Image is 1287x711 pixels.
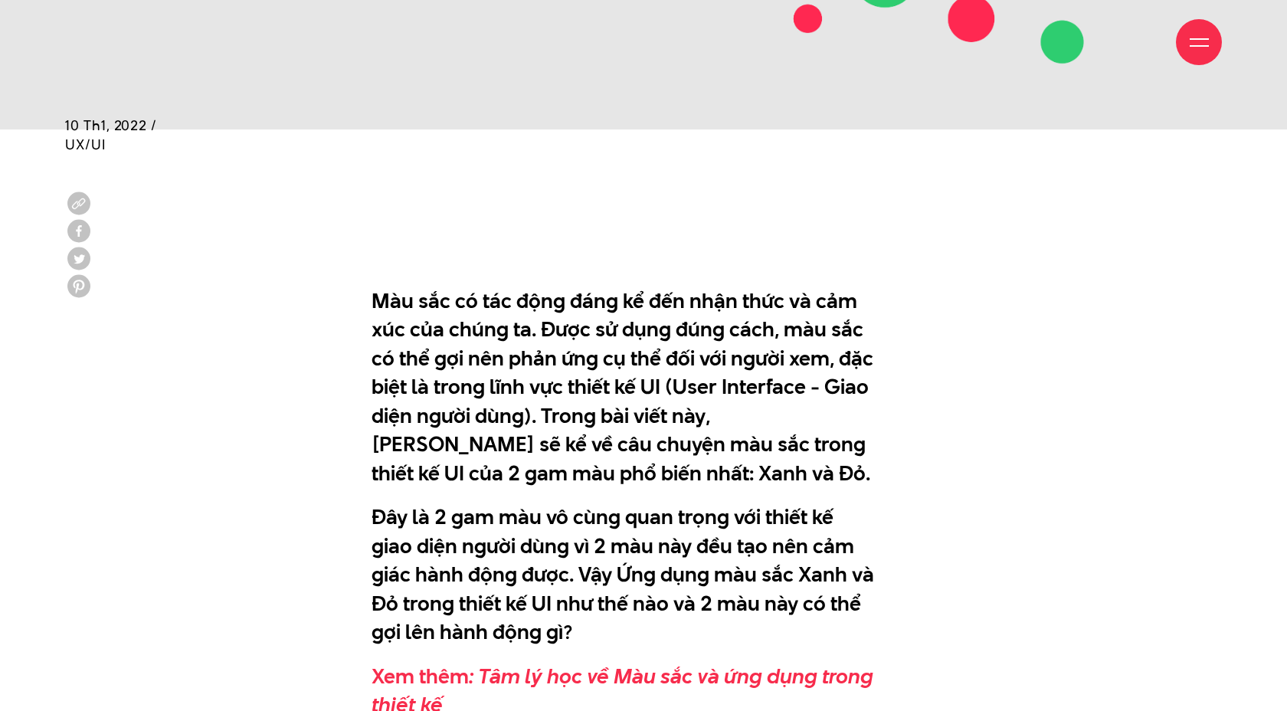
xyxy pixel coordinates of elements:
[372,503,877,647] p: Đây là 2 gam màu vô cùng quan trọng với thiết kế giao diện người dùng vì 2 màu này đều tạo nên cả...
[65,116,157,154] span: 10 Th1, 2022 / UX/UI
[372,287,877,488] p: Màu sắc có tác động đáng kể đến nhận thức và cảm xúc của chúng ta. Được sử dụng đúng cách, màu sắ...
[372,662,469,690] strong: Xem thêm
